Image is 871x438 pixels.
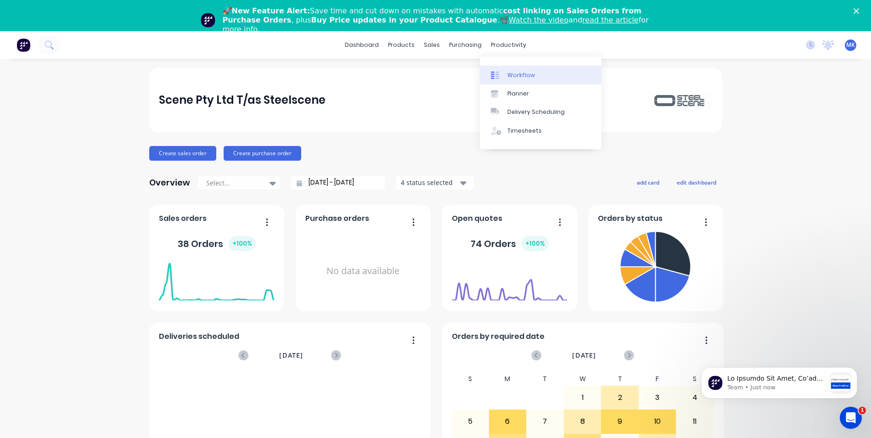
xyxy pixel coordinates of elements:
div: Workflow [507,71,535,79]
a: Watch the video [509,16,568,24]
span: Orders by status [598,213,663,224]
div: 10 [639,410,676,433]
div: Scene Pty Ltd T/as Steelscene [159,91,326,109]
img: Factory [17,38,30,52]
a: Delivery Scheduling [480,103,601,121]
button: Create sales order [149,146,216,161]
span: Purchase orders [305,213,369,224]
img: Profile image for Team [201,13,215,28]
span: MK [846,41,855,49]
div: 2 [601,386,638,409]
div: Planner [507,90,529,98]
b: Buy Price updates in your Product Catalogue [311,16,497,24]
div: Overview [149,174,190,192]
div: No data available [305,228,421,314]
div: productivity [486,38,531,52]
a: dashboard [340,38,383,52]
div: 3 [639,386,676,409]
a: Workflow [480,66,601,84]
div: F [639,372,676,386]
span: 1 [859,407,866,414]
button: edit dashboard [671,176,722,188]
div: sales [419,38,444,52]
span: Open quotes [452,213,502,224]
div: T [526,372,564,386]
div: S [451,372,489,386]
iframe: Intercom live chat [840,407,862,429]
span: Sales orders [159,213,207,224]
img: Scene Pty Ltd T/as Steelscene [648,92,712,108]
button: 4 status selected [396,176,474,190]
div: 4 status selected [401,178,459,187]
span: [DATE] [572,350,596,360]
a: Planner [480,84,601,103]
div: 11 [676,410,713,433]
div: 4 [676,386,713,409]
div: + 100 % [522,236,549,251]
div: 7 [527,410,563,433]
div: 6 [489,410,526,433]
div: Delivery Scheduling [507,108,565,116]
div: 🚀 Save time and cut down on mistakes with automatic , plus .📽️ and for more info. [223,6,656,34]
div: 5 [452,410,489,433]
p: Message from Team, sent Just now [40,34,139,43]
b: New Feature Alert: [232,6,310,15]
div: 8 [564,410,601,433]
div: W [564,372,601,386]
b: cost linking on Sales Orders from Purchase Orders [223,6,641,24]
div: products [383,38,419,52]
span: [DATE] [279,350,303,360]
div: Close [854,8,863,14]
div: S [676,372,714,386]
div: 74 Orders [471,236,549,251]
div: T [601,372,639,386]
iframe: Intercom notifications message [687,349,871,413]
div: 1 [564,386,601,409]
div: 38 Orders [178,236,256,251]
div: 9 [601,410,638,433]
div: M [489,372,527,386]
div: Timesheets [507,127,542,135]
div: + 100 % [229,236,256,251]
div: purchasing [444,38,486,52]
a: read the article [582,16,639,24]
button: Create purchase order [224,146,301,161]
a: Timesheets [480,122,601,140]
button: add card [631,176,665,188]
